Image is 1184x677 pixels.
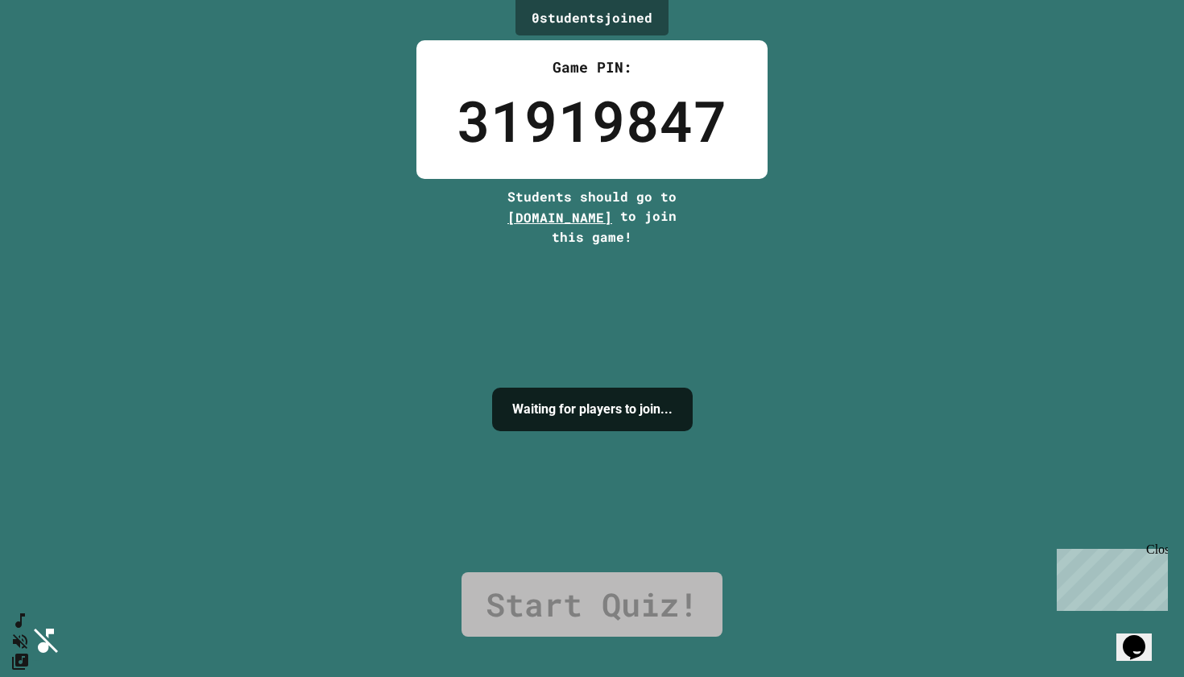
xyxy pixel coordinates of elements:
[1116,613,1168,661] iframe: chat widget
[507,209,612,226] span: [DOMAIN_NAME]
[10,631,30,651] button: Unmute music
[462,572,722,637] a: Start Quiz!
[10,651,30,671] button: Change Music
[6,6,111,102] div: Chat with us now!Close
[512,400,673,419] h4: Waiting for players to join...
[1050,542,1168,611] iframe: chat widget
[491,187,693,247] div: Students should go to to join this game!
[10,611,30,631] button: SpeedDial basic example
[457,78,727,163] div: 31919847
[457,56,727,78] div: Game PIN:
